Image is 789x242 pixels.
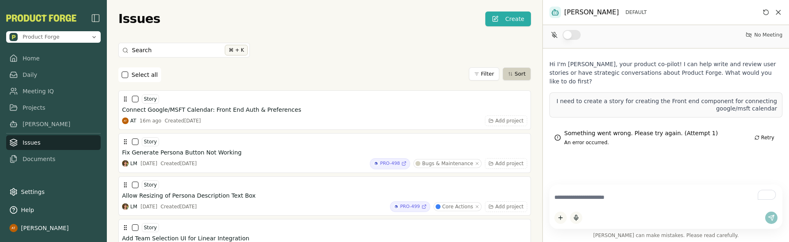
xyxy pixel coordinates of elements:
[434,202,482,211] button: Core Actions
[225,45,248,55] span: ⌘ + K
[6,31,101,43] button: Open organization switcher
[142,137,159,146] div: Story
[122,203,129,210] img: Luke Moderwell
[774,8,782,16] button: Close chat
[161,203,197,210] div: Created [DATE]
[122,106,301,114] h3: Connect Google/MSFT Calendar: Front End Auth & Preferences
[142,223,159,232] div: Story
[554,212,567,224] button: Add content to chat
[6,100,101,115] a: Projects
[118,12,160,26] h1: Issues
[122,160,129,167] img: Luke Moderwell
[122,148,527,157] button: Fix Generate Persona Button Not Working
[422,160,473,167] span: Bugs & Maintenance
[751,133,777,143] button: Retry
[122,118,129,124] img: Adam Tucker
[118,43,250,58] button: Search⌘ + K
[765,212,777,224] button: Send message
[485,158,527,169] button: Add project
[554,189,777,205] textarea: To enrich screen reader interactions, please activate Accessibility in Grammarly extension settings
[6,117,101,131] a: [PERSON_NAME]
[9,33,18,41] img: Product Forge
[555,98,777,112] p: I need to create a story for creating the Front end component for connecting google/msft calendar
[91,13,101,23] img: sidebar
[140,118,161,124] div: 16m ago
[6,84,101,99] a: Meeting IQ
[122,191,527,200] button: Allow Resizing of Persona Description Text Box
[380,160,400,167] span: PRO-498
[141,203,157,210] div: [DATE]
[130,118,136,124] span: AT
[485,115,527,126] button: Add project
[413,159,482,168] button: Bugs & Maintenance
[754,32,782,38] span: No Meeting
[622,9,650,16] button: DEFAULT
[6,51,101,66] a: Home
[564,129,748,138] p: Something went wrong. Please try again. (Attempt 1)
[503,67,531,81] button: Sort
[142,180,159,189] div: Story
[130,160,137,167] span: LM
[570,212,582,224] button: Start dictation
[122,191,256,200] h3: Allow Resizing of Persona Description Text Box
[23,33,60,41] span: Product Forge
[549,60,782,86] p: Hi I'm [PERSON_NAME], your product co-pilot! I can help write and review user stories or have str...
[131,71,158,79] label: Select all
[9,224,18,232] img: profile
[761,7,771,17] button: Clear context
[165,118,201,124] div: Created [DATE]
[469,67,499,81] button: Filter
[122,106,527,114] button: Connect Google/MSFT Calendar: Front End Auth & Preferences
[485,12,531,26] button: Create
[6,221,101,235] button: [PERSON_NAME]
[6,152,101,166] a: Documents
[564,139,748,146] p: An error occurred.
[6,67,101,82] a: Daily
[495,160,524,167] span: Add project
[442,203,473,210] span: Core Actions
[142,94,159,104] div: Story
[6,135,101,150] a: Issues
[400,203,420,210] span: PRO-499
[161,160,197,167] div: Created [DATE]
[141,160,157,167] div: [DATE]
[6,14,76,22] img: Product Forge
[485,201,527,212] button: Add project
[564,7,619,17] span: [PERSON_NAME]
[549,232,782,239] span: [PERSON_NAME] can make mistakes. Please read carefully.
[130,203,137,210] span: LM
[122,148,242,157] h3: Fix Generate Persona Button Not Working
[495,203,524,210] span: Add project
[6,203,101,217] button: Help
[495,118,524,124] span: Add project
[6,184,101,199] a: Settings
[6,14,76,22] button: PF-Logo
